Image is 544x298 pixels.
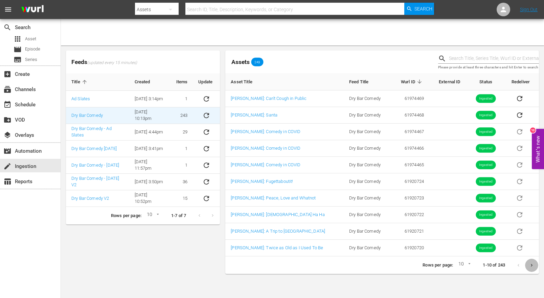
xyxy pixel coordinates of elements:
a: Dry Bar Comedy - [DATE] V2 [71,176,119,187]
span: 243 [251,60,263,64]
td: Dry Bar Comedy [344,157,391,173]
span: Ingested [476,179,496,184]
span: Search [3,23,12,31]
a: [PERSON_NAME]: Santa [231,112,277,118]
span: Ingested [476,196,496,201]
div: 10 [530,128,536,133]
td: 1 [171,157,193,174]
td: 1 [171,91,193,107]
td: 61920721 [391,223,429,240]
td: Dry Bar Comedy [344,240,391,256]
span: Asset is in future lineups. Remove all episodes that contain this asset before redelivering [512,162,528,167]
span: Search [414,3,432,15]
td: Dry Bar Comedy [344,207,391,223]
a: Sign Out [520,7,538,12]
td: [DATE] 4:44pm [129,124,171,141]
span: Overlays [3,131,12,139]
span: Ingested [476,212,496,217]
td: Dry Bar Comedy [344,140,391,157]
p: 1-7 of 7 [171,213,186,219]
td: 61974465 [391,157,429,173]
span: Asset is in future lineups. Remove all episodes that contain this asset before redelivering [512,212,528,217]
td: [DATE] 10:52pm [129,190,171,207]
div: 10 [456,260,472,270]
span: Reports [3,177,12,186]
span: Asset is in future lineups. Remove all episodes that contain this asset before redelivering [512,129,528,134]
a: Dry Bar Comedy - Ad Slates [71,126,112,137]
span: Asset is in future lineups. Remove all episodes that contain this asset before redelivering [512,228,528,233]
td: [DATE] 3:14pm [129,91,171,107]
span: Channels [3,85,12,93]
a: Dry Bar Comedy [71,113,103,118]
td: 61920723 [391,190,429,207]
span: Assets [231,59,250,65]
span: Feeds [66,57,220,68]
td: Dry Bar Comedy [344,124,391,140]
button: Open Feedback Widget [532,129,544,169]
td: [DATE] 3:50pm [129,174,171,190]
td: 36 [171,174,193,190]
td: Dry Bar Comedy [344,107,391,124]
span: Create [3,70,12,78]
table: sticky table [225,73,539,256]
span: Episode [14,45,22,54]
p: Please provide at least three characters and hit Enter to search [438,65,539,70]
a: [PERSON_NAME]: Twice as Old as I Used To Be [231,245,323,250]
p: Rows per page: [423,262,453,269]
span: Ingestion [3,162,12,170]
span: Automation [3,147,12,155]
table: sticky table [66,73,220,207]
a: [PERSON_NAME]: Comedy in COVID [231,162,300,167]
td: [DATE] 3:41pm [129,141,171,157]
a: Dry Bar Comedy - [DATE] [71,163,119,168]
a: Ad Slates [71,96,90,101]
td: 61974466 [391,140,429,157]
th: External ID [429,73,466,90]
td: 61920724 [391,173,429,190]
td: 1 [171,141,193,157]
td: Dry Bar Comedy [344,173,391,190]
a: [PERSON_NAME]: Comedy in COVID [231,146,300,151]
span: Asset is in future lineups. Remove all episodes that contain this asset before redelivering [512,178,528,184]
span: Asset is in future lineups. Remove all episodes that contain this asset before redelivering [512,195,528,200]
p: Rows per page: [111,213,141,219]
span: VOD [3,116,12,124]
span: Asset Title [231,79,261,85]
span: Ingested [476,229,496,234]
td: Dry Bar Comedy [344,223,391,240]
th: Status [466,73,506,90]
span: Series [14,56,22,64]
span: Series [25,56,37,63]
span: Asset is in future lineups. Remove all episodes that contain this asset before redelivering [512,245,528,250]
button: Search [404,3,434,15]
span: Schedule [3,101,12,109]
a: Dry Bar Comedy V2 [71,196,109,201]
button: Next page [525,259,538,272]
span: Ingested [476,129,496,134]
span: Ingested [476,246,496,251]
th: Feed Title [344,73,391,90]
td: Dry Bar Comedy [344,90,391,107]
img: ans4CAIJ8jUAAAAAAAAAAAAAAAAAAAAAAAAgQb4GAAAAAAAAAAAAAAAAAAAAAAAAJMjXAAAAAAAAAAAAAAAAAAAAAAAAgAT5G... [16,2,49,18]
td: 61974468 [391,107,429,124]
th: Update [193,73,220,91]
span: Ingested [476,146,496,151]
span: Asset [25,36,36,42]
th: Items [171,73,193,91]
span: Episode [25,46,40,52]
td: 61920720 [391,240,429,256]
a: [PERSON_NAME]: Fugettaboutit! [231,179,293,184]
div: 10 [144,211,160,221]
a: [PERSON_NAME]: Peace, Love and Whatnot [231,195,316,200]
span: menu [4,5,12,14]
a: Dry Bar Comedy [DATE] [71,146,117,151]
p: 1-10 of 243 [483,262,505,269]
span: Ingested [476,113,496,118]
td: 61920722 [391,207,429,223]
td: 15 [171,190,193,207]
td: [DATE] 11:57pm [129,157,171,174]
a: [PERSON_NAME]: A Trip to [GEOGRAPHIC_DATA] [231,229,325,234]
a: [PERSON_NAME]: [DEMOGRAPHIC_DATA] Ha Ha [231,212,324,217]
td: Dry Bar Comedy [344,190,391,207]
a: [PERSON_NAME]: Can't Cough in Public [231,96,307,101]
